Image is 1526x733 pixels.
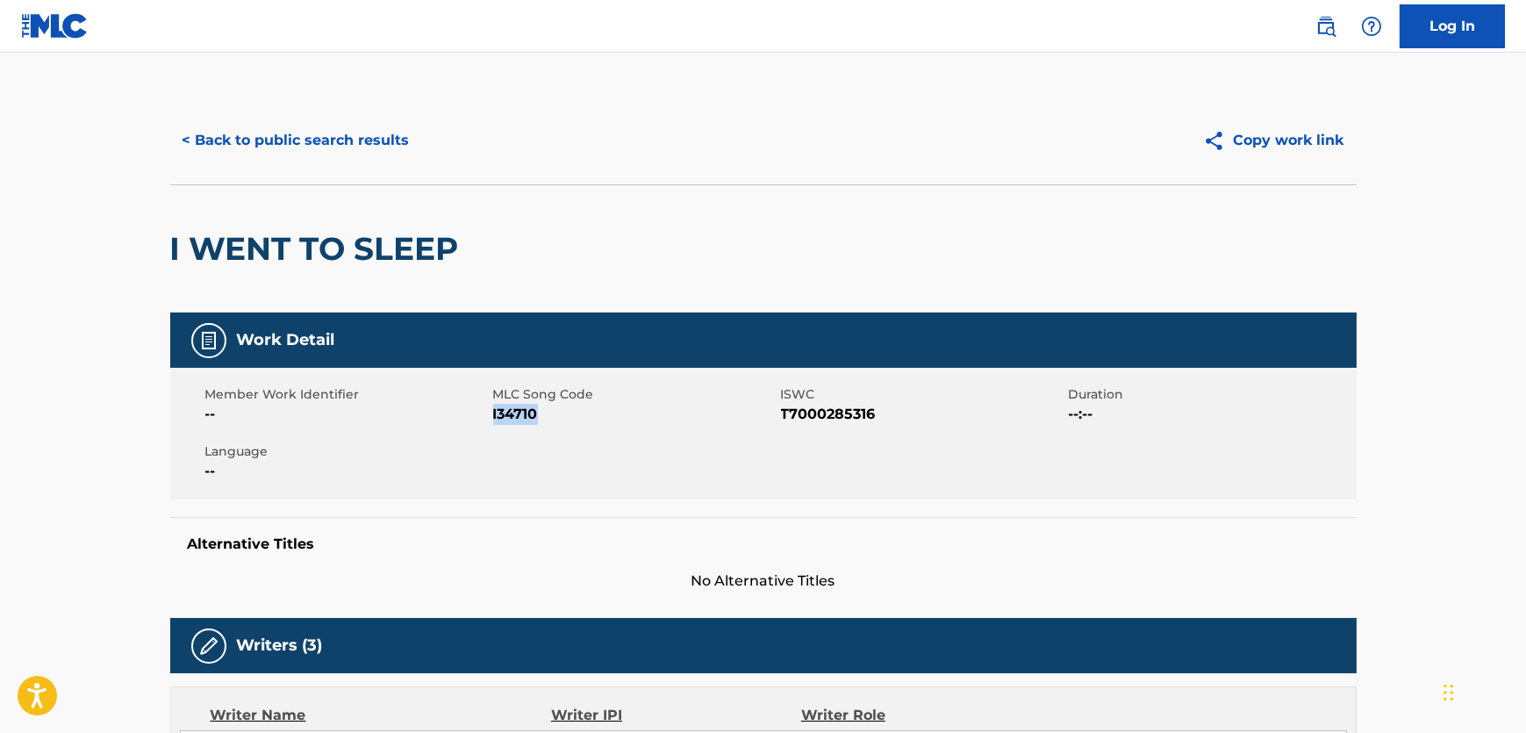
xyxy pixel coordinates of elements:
a: Log In [1400,4,1505,48]
div: Help [1354,9,1389,44]
iframe: Chat Widget [1438,649,1526,733]
span: -- [205,404,489,425]
h5: Work Detail [237,330,335,350]
a: Public Search [1308,9,1343,44]
img: MLC Logo [21,13,89,39]
span: -- [205,461,489,482]
img: Copy work link [1203,130,1234,152]
img: search [1315,16,1336,37]
img: help [1361,16,1382,37]
button: Copy work link [1191,119,1357,162]
span: Language [205,442,489,461]
span: No Alternative Titles [170,571,1357,592]
div: Writer Name [211,705,552,726]
div: Writer Role [801,705,1028,726]
div: Drag [1444,666,1454,719]
span: T7000285316 [781,404,1064,425]
span: --:-- [1069,404,1352,425]
div: Writer IPI [551,705,801,726]
span: Duration [1069,385,1352,404]
h5: Alternative Titles [188,535,1339,553]
h2: I WENT TO SLEEP [170,229,468,269]
img: Writers [198,636,219,657]
span: ISWC [781,385,1064,404]
span: Member Work Identifier [205,385,489,404]
span: I34710 [493,404,777,425]
h5: Writers (3) [237,636,323,656]
button: < Back to public search results [170,119,422,162]
img: Work Detail [198,330,219,351]
span: MLC Song Code [493,385,777,404]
